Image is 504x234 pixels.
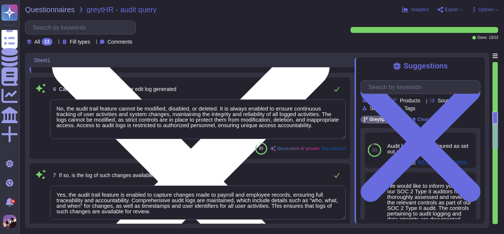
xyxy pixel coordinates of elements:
[87,6,157,13] span: greytHR - audit query
[25,6,75,13] span: Questionnaires
[3,215,16,228] img: user
[29,21,135,34] input: Search by keywords
[107,39,132,44] span: Comments
[50,87,56,92] span: 6
[34,58,50,63] span: Sheet1
[259,146,263,150] span: 83
[479,7,494,12] span: Options
[372,148,377,152] span: 89
[1,213,21,230] button: user
[477,36,487,40] span: Done:
[50,173,56,178] span: 7
[402,7,429,13] button: Analytics
[11,199,15,204] div: 9+
[411,7,429,12] span: Analytics
[445,7,458,12] span: Export
[321,146,346,151] span: See sources
[50,186,346,220] textarea: Yes, the audit trail feature is enabled to capture changes made to payroll and employee records, ...
[365,81,480,94] input: Search by keywords
[42,38,52,45] div: 13
[50,99,346,139] textarea: No, the audit trail feature cannot be modified, disabled, or deleted. It is always enabled to ens...
[34,39,40,44] span: All
[489,36,498,40] span: 13 / 13
[70,39,90,44] span: Fill types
